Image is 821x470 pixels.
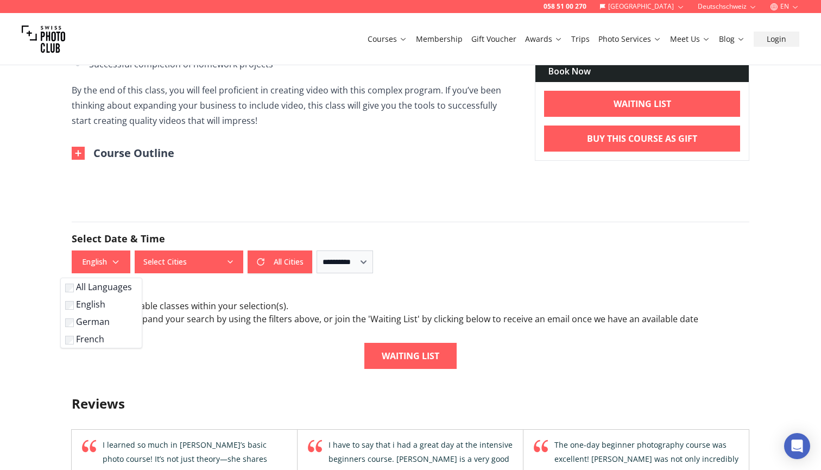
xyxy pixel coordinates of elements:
a: 058 51 00 270 [544,2,586,11]
button: Membership [412,32,467,47]
button: Courses [363,32,412,47]
span: English [73,252,129,272]
a: Courses [368,34,407,45]
a: Trips [571,34,590,45]
b: Waiting List [614,97,671,110]
button: Trips [567,32,594,47]
label: German [65,315,133,328]
button: Gift Voucher [467,32,521,47]
div: We have no available classes within your selection(s) . You can either expand your search by usin... [72,299,749,325]
button: Photo Services [594,32,666,47]
input: All Languages [65,284,74,292]
input: English [65,301,74,310]
a: Waiting List [544,91,740,117]
img: Outline Close [72,147,85,160]
h3: Reviews [72,395,749,412]
a: Waiting List [364,343,457,369]
div: Book Now [535,60,749,82]
button: Awards [521,32,567,47]
a: Awards [525,34,563,45]
b: Waiting List [382,349,439,362]
button: Blog [715,32,749,47]
a: Blog [719,34,745,45]
div: English [60,278,142,348]
button: English [72,250,130,273]
input: German [65,318,74,327]
button: Meet Us [666,32,715,47]
a: Membership [416,34,463,45]
button: Course Outline [72,146,174,161]
b: Buy This Course As Gift [587,132,697,145]
a: Meet Us [670,34,710,45]
h2: Select Date & Time [72,231,749,246]
a: Gift Voucher [471,34,516,45]
label: French [65,333,133,346]
label: All Languages [65,280,133,293]
a: Photo Services [598,34,661,45]
label: English [65,298,133,311]
p: By the end of this class, you will feel proficient in creating video with this complex program. I... [72,83,517,128]
div: Open Intercom Messenger [784,433,810,459]
img: Swiss photo club [22,17,65,61]
a: Buy This Course As Gift [544,126,740,152]
input: French [65,336,74,344]
button: Login [754,32,799,47]
button: Select Cities [135,250,243,273]
button: All Cities [248,250,312,273]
